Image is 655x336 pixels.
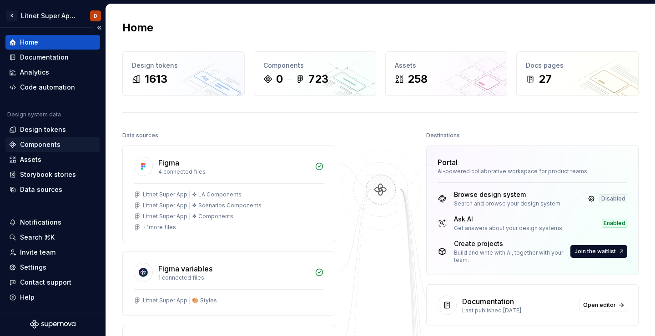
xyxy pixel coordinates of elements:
[5,275,100,290] button: Contact support
[5,122,100,137] a: Design tokens
[5,80,100,95] a: Code automation
[570,245,627,258] button: Join the waitlist
[20,53,69,62] div: Documentation
[5,137,100,152] a: Components
[5,245,100,260] a: Invite team
[30,320,76,329] svg: Supernova Logo
[276,72,283,86] div: 0
[122,145,335,242] a: Figma4 connected filesLitnet Super App | ❖ LA ComponentsLitnet Super App | ❖ Scenarios Components...
[462,296,514,307] div: Documentation
[579,299,627,311] a: Open editor
[395,61,498,70] div: Assets
[132,61,235,70] div: Design tokens
[454,215,564,224] div: Ask AI
[158,157,179,168] div: Figma
[20,83,75,92] div: Code automation
[574,248,616,255] span: Join the waitlist
[462,307,574,314] div: Last published [DATE]
[426,129,460,142] div: Destinations
[20,293,35,302] div: Help
[454,249,569,264] div: Build and write with AI, together with your team.
[7,111,61,118] div: Design system data
[5,65,100,80] a: Analytics
[143,191,242,198] div: Litnet Super App | ❖ LA Components
[20,140,60,149] div: Components
[122,129,158,142] div: Data sources
[20,185,62,194] div: Data sources
[20,248,55,257] div: Invite team
[539,72,552,86] div: 27
[5,35,100,50] a: Home
[5,50,100,65] a: Documentation
[94,12,97,20] div: D
[20,38,38,47] div: Home
[6,10,17,21] div: K
[20,233,55,242] div: Search ⌘K
[454,239,569,248] div: Create projects
[20,263,46,272] div: Settings
[5,182,100,197] a: Data sources
[20,278,71,287] div: Contact support
[2,6,104,25] button: KLitnet Super App 2.0.D
[5,230,100,245] button: Search ⌘K
[408,72,428,86] div: 258
[583,301,616,309] span: Open editor
[602,219,627,228] div: Enabled
[21,11,79,20] div: Litnet Super App 2.0.
[454,190,562,199] div: Browse design system
[143,213,233,220] div: Litnet Super App | ❖ Components
[5,167,100,182] a: Storybook stories
[20,170,76,179] div: Storybook stories
[158,263,212,274] div: Figma variables
[438,157,458,168] div: Portal
[263,61,367,70] div: Components
[158,168,309,176] div: 4 connected files
[143,224,176,231] div: + 1 more files
[438,168,628,175] div: AI-powered collaborative workspace for product teams.
[143,202,262,209] div: Litnet Super App | ❖ Scenarios Components
[5,215,100,230] button: Notifications
[20,218,61,227] div: Notifications
[143,297,217,304] div: Litnet Super App | 🎨 Styles
[93,21,106,34] button: Collapse sidebar
[145,72,167,86] div: 1613
[20,125,66,134] div: Design tokens
[20,155,41,164] div: Assets
[122,251,335,316] a: Figma variables1 connected filesLitnet Super App | 🎨 Styles
[254,51,376,96] a: Components0723
[454,225,564,232] div: Get answers about your design systems.
[5,260,100,275] a: Settings
[20,68,49,77] div: Analytics
[122,20,153,35] h2: Home
[122,51,245,96] a: Design tokens1613
[454,200,562,207] div: Search and browse your design system.
[5,290,100,305] button: Help
[526,61,629,70] div: Docs pages
[385,51,508,96] a: Assets258
[600,194,627,203] div: Disabled
[158,274,309,281] div: 1 connected files
[516,51,639,96] a: Docs pages27
[5,152,100,167] a: Assets
[308,72,328,86] div: 723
